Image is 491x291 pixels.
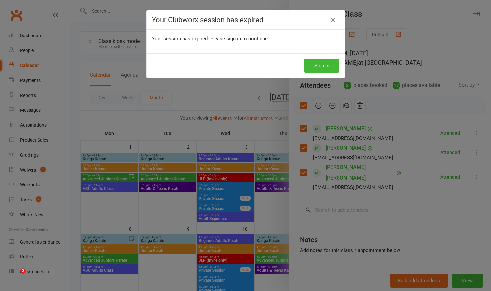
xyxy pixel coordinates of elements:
[20,268,26,274] span: 2
[152,16,339,24] h4: Your Clubworx session has expired
[328,15,338,25] a: Close
[304,59,339,73] button: Sign In
[7,268,23,284] iframe: Intercom live chat
[152,36,269,42] span: Your session has expired. Please sign in to continue.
